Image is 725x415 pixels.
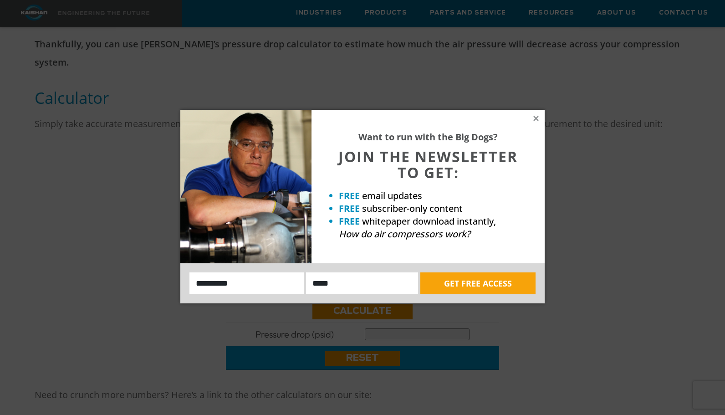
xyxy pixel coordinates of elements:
span: JOIN THE NEWSLETTER TO GET: [338,147,518,182]
span: whitepaper download instantly, [362,215,496,227]
em: How do air compressors work? [339,228,470,240]
strong: FREE [339,202,360,215]
strong: Want to run with the Big Dogs? [358,131,498,143]
strong: FREE [339,215,360,227]
input: Name: [189,272,304,294]
span: email updates [362,190,422,202]
strong: FREE [339,190,360,202]
button: Close [532,114,540,123]
span: subscriber-only content [362,202,463,215]
button: GET FREE ACCESS [420,272,536,294]
input: Email [306,272,418,294]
